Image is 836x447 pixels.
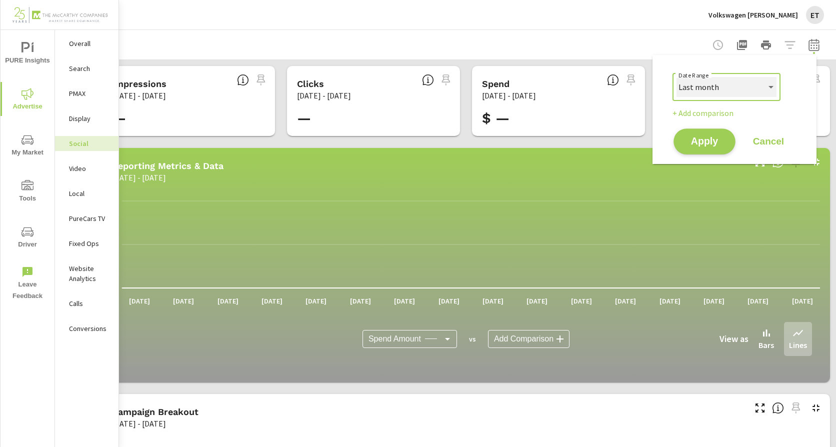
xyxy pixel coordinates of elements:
[482,110,635,127] h3: $ —
[564,296,599,306] p: [DATE]
[122,296,157,306] p: [DATE]
[3,134,51,158] span: My Market
[55,321,118,336] div: Conversions
[752,400,768,416] button: Make Fullscreen
[55,136,118,151] div: Social
[112,89,166,101] p: [DATE] - [DATE]
[69,298,110,308] p: Calls
[422,74,434,86] span: The number of times an ad was clicked by a consumer.
[69,163,110,173] p: Video
[69,63,110,73] p: Search
[772,402,784,414] span: This is a summary of Social performance results by campaign. Each column can be sorted.
[69,323,110,333] p: Conversions
[112,417,166,429] p: [DATE] - [DATE]
[297,89,351,101] p: [DATE] - [DATE]
[623,72,639,88] span: Select a preset date range to save this widget
[740,296,775,306] p: [DATE]
[297,78,324,89] h5: Clicks
[55,236,118,251] div: Fixed Ops
[55,36,118,51] div: Overall
[55,211,118,226] div: PureCars TV
[696,296,731,306] p: [DATE]
[0,30,54,306] div: nav menu
[806,6,824,24] div: ET
[482,89,536,101] p: [DATE] - [DATE]
[112,78,166,89] h5: Impressions
[298,296,333,306] p: [DATE]
[55,261,118,286] div: Website Analytics
[708,10,798,19] p: Volkswagen [PERSON_NAME]
[254,296,289,306] p: [DATE]
[732,35,752,55] button: "Export Report to PDF"
[112,110,265,127] h3: —
[55,61,118,76] div: Search
[55,161,118,176] div: Video
[607,74,619,86] span: The amount of money spent on advertising during the period.
[785,296,820,306] p: [DATE]
[55,86,118,101] div: PMAX
[112,171,166,183] p: [DATE] - [DATE]
[210,296,245,306] p: [DATE]
[112,160,223,171] h5: Reporting Metrics & Data
[3,88,51,112] span: Advertise
[237,74,249,86] span: The number of times an ad was shown on your behalf.
[69,88,110,98] p: PMAX
[3,42,51,66] span: PURE Insights
[738,129,798,154] button: Cancel
[719,334,748,344] h6: View as
[684,137,725,146] span: Apply
[69,263,110,283] p: Website Analytics
[253,72,269,88] span: Select a preset date range to save this widget
[368,334,421,344] span: Spend Amount
[488,330,569,348] div: Add Comparison
[438,72,454,88] span: Select a preset date range to save this widget
[808,400,824,416] button: Minimize Widget
[748,137,788,146] span: Cancel
[69,188,110,198] p: Local
[652,296,687,306] p: [DATE]
[3,180,51,204] span: Tools
[362,330,457,348] div: Spend Amount
[69,113,110,123] p: Display
[494,334,553,344] span: Add Comparison
[789,339,807,351] p: Lines
[3,266,51,302] span: Leave Feedback
[457,334,488,343] p: vs
[55,111,118,126] div: Display
[69,213,110,223] p: PureCars TV
[673,128,735,154] button: Apply
[343,296,378,306] p: [DATE]
[431,296,466,306] p: [DATE]
[55,296,118,311] div: Calls
[3,226,51,250] span: Driver
[69,38,110,48] p: Overall
[112,406,198,417] h5: Campaign Breakout
[475,296,510,306] p: [DATE]
[788,400,804,416] span: Select a preset date range to save this widget
[69,238,110,248] p: Fixed Ops
[297,110,450,127] h3: —
[482,78,509,89] h5: Spend
[756,35,776,55] button: Print Report
[672,107,800,119] p: + Add comparison
[387,296,422,306] p: [DATE]
[519,296,554,306] p: [DATE]
[804,35,824,55] button: Select Date Range
[608,296,643,306] p: [DATE]
[166,296,201,306] p: [DATE]
[69,138,110,148] p: Social
[55,186,118,201] div: Local
[758,339,774,351] p: Bars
